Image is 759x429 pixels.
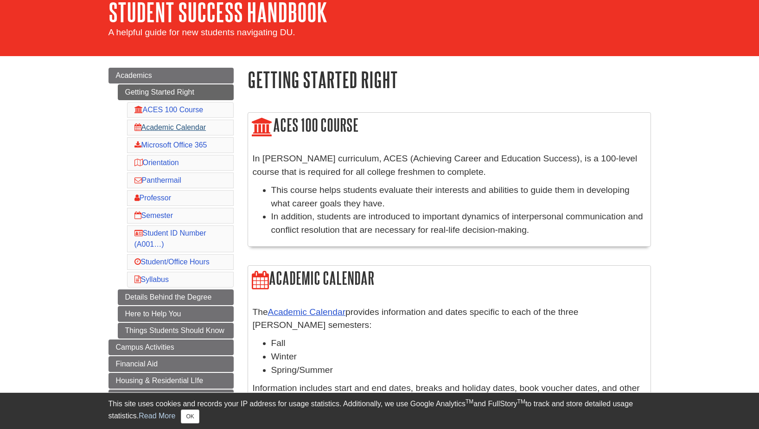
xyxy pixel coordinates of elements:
sup: TM [517,398,525,405]
p: The provides information and dates specific to each of the three [PERSON_NAME] semesters: [253,306,646,333]
a: Orientation [134,159,179,166]
span: Campus Activities [116,343,174,351]
li: In addition, students are introduced to important dynamics of interpersonal communication and con... [271,210,646,237]
a: Professor [134,194,171,202]
span: Academics [116,71,152,79]
a: Academic Calendar [134,123,206,131]
a: Help Resources [108,390,234,405]
div: This site uses cookies and records your IP address for usage statistics. Additionally, we use Goo... [108,398,651,423]
h2: ACES 100 Course [248,113,651,139]
a: Housing & Residential LIfe [108,373,234,389]
a: Financial Aid [108,356,234,372]
a: Semester [134,211,173,219]
a: Student ID Number (A001…) [134,229,206,248]
a: Here to Help You [118,306,234,322]
a: Student/Office Hours [134,258,210,266]
a: ACES 100 Course [134,106,204,114]
span: Housing & Residential LIfe [116,377,204,384]
button: Close [181,410,199,423]
span: Financial Aid [116,360,158,368]
a: Campus Activities [108,339,234,355]
li: Winter [271,350,646,364]
a: Things Students Should Know [118,323,234,339]
span: A helpful guide for new students navigating DU. [108,27,295,37]
a: Details Behind the Degree [118,289,234,305]
a: Microsoft Office 365 [134,141,207,149]
a: Panthermail [134,176,181,184]
li: This course helps students evaluate their interests and abilities to guide them in developing wha... [271,184,646,211]
li: Spring/Summer [271,364,646,377]
h2: Academic Calendar [248,266,651,292]
p: In [PERSON_NAME] curriculum, ACES (Achieving Career and Education Success), is a 100-level course... [253,152,646,179]
li: Fall [271,337,646,350]
p: Information includes start and end dates, breaks and holiday dates, book voucher dates, and other... [253,382,646,409]
a: Syllabus [134,275,169,283]
a: Academics [108,68,234,83]
sup: TM [466,398,473,405]
a: Academic Calendar [268,307,345,317]
a: Read More [139,412,175,420]
a: Getting Started Right [118,84,234,100]
h1: Getting Started Right [248,68,651,91]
